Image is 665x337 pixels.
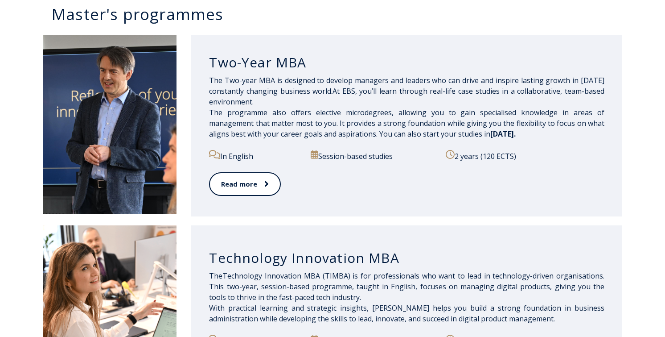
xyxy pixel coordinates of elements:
[209,75,604,139] span: The Two-year MBA is designed to develop managers and leaders who can drive and inspire lasting gr...
[209,303,604,324] span: With practical learning and strategic insights, [PERSON_NAME] helps you build a strong foundation...
[209,271,604,302] span: sionals who want to lead in technology-driven organisations. This two-year, session-based program...
[209,54,604,71] h3: Two-Year MBA
[209,250,604,266] h3: Technology Innovation MBA
[209,172,281,196] a: Read more
[209,150,300,162] p: In English
[52,6,622,22] h3: Master's programmes
[311,271,396,281] span: BA (TIMBA) is for profes
[379,129,516,139] span: You can also start your studies in
[222,271,395,281] span: Technology Innovation M
[209,271,222,281] span: The
[43,35,177,214] img: DSC_2098
[446,150,604,162] p: 2 years (120 ECTS)
[490,129,516,139] span: [DATE].
[311,150,435,162] p: Session-based studies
